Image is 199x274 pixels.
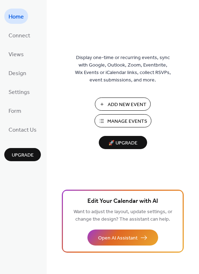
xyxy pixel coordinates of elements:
[108,101,146,109] span: Add New Event
[4,65,31,80] a: Design
[4,122,41,137] a: Contact Us
[95,98,151,111] button: Add New Event
[4,103,26,118] a: Form
[95,114,151,127] button: Manage Events
[9,106,21,117] span: Form
[12,152,34,159] span: Upgrade
[98,235,138,242] span: Open AI Assistant
[9,49,24,60] span: Views
[87,230,158,246] button: Open AI Assistant
[9,30,30,41] span: Connect
[4,84,34,99] a: Settings
[4,148,41,161] button: Upgrade
[9,68,26,79] span: Design
[87,196,158,206] span: Edit Your Calendar with AI
[74,207,172,224] span: Want to adjust the layout, update settings, or change the design? The assistant can help.
[107,118,147,125] span: Manage Events
[103,138,143,148] span: 🚀 Upgrade
[9,125,37,136] span: Contact Us
[75,54,171,84] span: Display one-time or recurring events, sync with Google, Outlook, Zoom, Eventbrite, Wix Events or ...
[4,46,28,62] a: Views
[4,9,28,24] a: Home
[9,11,24,22] span: Home
[9,87,30,98] span: Settings
[4,27,34,43] a: Connect
[99,136,147,149] button: 🚀 Upgrade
